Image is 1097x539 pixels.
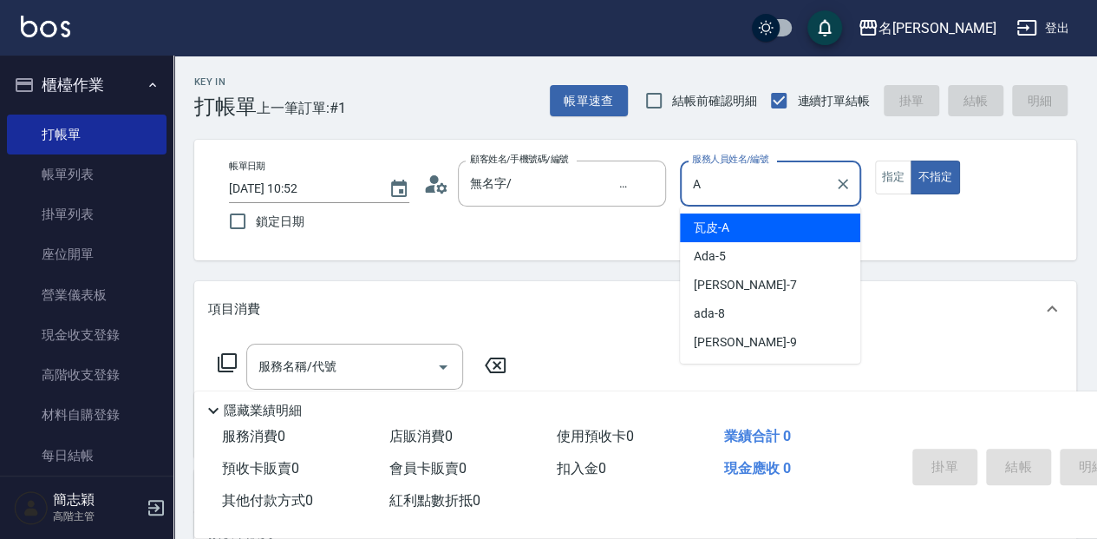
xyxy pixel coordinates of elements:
span: 服務消費 0 [222,428,285,444]
a: 每日結帳 [7,436,167,476]
span: 鎖定日期 [256,213,304,231]
img: Person [14,490,49,525]
span: 使用預收卡 0 [557,428,634,444]
span: 預收卡販賣 0 [222,460,299,477]
span: Ada -5 [694,247,726,266]
span: [PERSON_NAME] -9 [694,333,796,352]
span: 連續打單結帳 [797,92,870,110]
a: 現金收支登錄 [7,315,167,355]
button: Clear [831,172,855,196]
a: 掛單列表 [7,194,167,234]
button: 不指定 [911,161,959,194]
span: 扣入金 0 [557,460,606,477]
span: 結帳前確認明細 [672,92,757,110]
button: 帳單速查 [550,85,628,117]
input: YYYY/MM/DD hh:mm [229,174,371,203]
button: 名[PERSON_NAME] [851,10,1002,46]
span: [PERSON_NAME] -7 [694,276,796,294]
span: 瓦皮 -A [694,219,729,237]
label: 帳單日期 [229,160,265,173]
span: 上一筆訂單:#1 [257,97,346,119]
button: Choose date, selected date is 2025-09-05 [378,168,420,210]
span: 紅利點數折抵 0 [389,492,480,509]
button: Open [429,353,457,381]
span: ada -8 [694,305,725,323]
a: 材料自購登錄 [7,395,167,435]
a: 打帳單 [7,115,167,154]
a: 排班表 [7,476,167,516]
div: 項目消費 [194,281,1076,337]
button: save [807,10,842,45]
a: 高階收支登錄 [7,355,167,395]
a: 帳單列表 [7,154,167,194]
span: 現金應收 0 [724,460,791,477]
p: 項目消費 [208,300,260,319]
h2: Key In [194,76,257,88]
a: 營業儀表板 [7,275,167,315]
span: 店販消費 0 [389,428,453,444]
h5: 簡志穎 [53,491,141,509]
span: 其他付款方式 0 [222,492,313,509]
div: 名[PERSON_NAME] [878,17,996,39]
span: 業績合計 0 [724,428,791,444]
span: 會員卡販賣 0 [389,460,467,477]
img: Logo [21,16,70,37]
button: 登出 [1009,12,1076,44]
a: 座位開單 [7,234,167,274]
label: 服務人員姓名/編號 [692,153,768,166]
button: 櫃檯作業 [7,62,167,108]
button: 指定 [875,161,912,194]
label: 顧客姓名/手機號碼/編號 [470,153,569,166]
p: 高階主管 [53,509,141,524]
p: 隱藏業績明細 [224,402,302,420]
h3: 打帳單 [194,95,257,119]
